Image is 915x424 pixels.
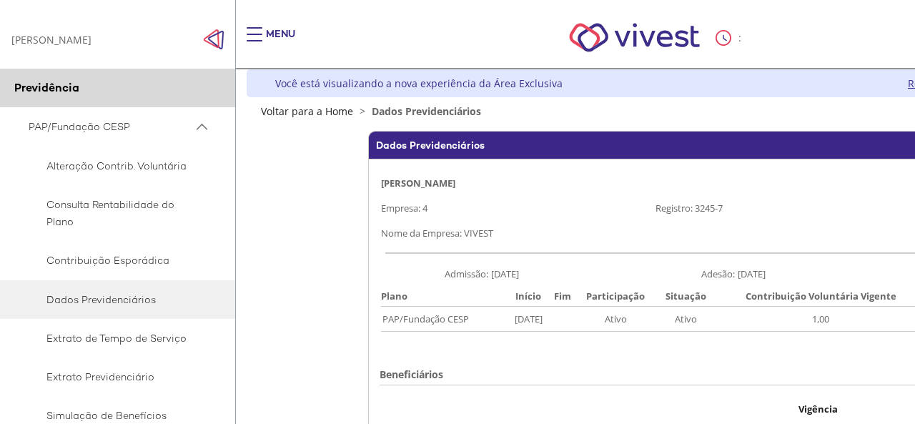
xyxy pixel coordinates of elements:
[275,77,563,90] div: Você está visualizando a nova experiência da Área Exclusiva
[627,261,737,286] td: Adesão:
[381,307,507,332] td: PAP/Fundação CESP
[29,330,202,347] span: Extrato de Tempo de Serviço
[356,104,369,118] span: >
[29,252,202,269] span: Contribuição Esporádica
[29,368,202,385] span: Extrato Previdenciário
[381,286,507,307] th: Plano
[575,307,658,332] td: Ativo
[372,104,481,118] span: Dados Previdenciários
[29,196,202,230] span: Consulta Rentabilidade do Plano
[575,286,658,307] th: Participação
[261,104,353,118] a: Voltar para a Home
[29,291,202,308] span: Dados Previdenciários
[490,261,627,286] td: [DATE]
[716,30,744,46] div: :
[11,33,91,46] div: [PERSON_NAME]
[203,29,224,50] img: Fechar menu
[29,118,193,136] span: PAP/Fundação CESP
[657,307,714,332] td: Ativo
[29,157,202,174] span: Alteração Contrib. Voluntária
[380,195,654,220] td: Empresa: 4
[266,27,295,56] div: Menu
[203,29,224,50] span: Click to close side navigation.
[29,407,202,424] span: Simulação de Benefícios
[550,286,575,307] th: Fim
[507,307,550,332] td: [DATE]
[553,7,716,68] img: Vivest
[507,286,550,307] th: Início
[14,80,79,95] span: Previdência
[657,286,714,307] th: Situação
[380,261,490,286] td: Admissão:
